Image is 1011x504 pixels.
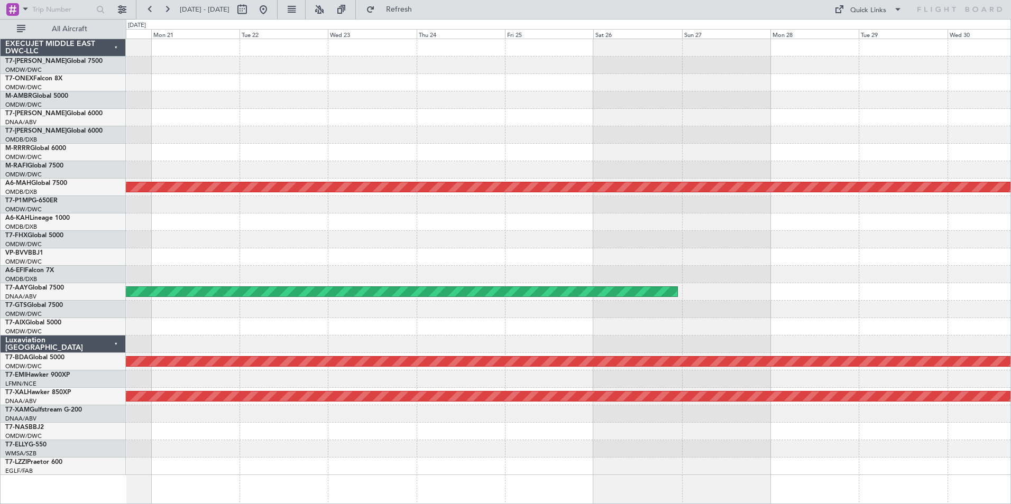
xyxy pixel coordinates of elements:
a: DNAA/ABV [5,293,36,301]
span: T7-XAL [5,389,27,396]
span: M-AMBR [5,93,32,99]
a: OMDW/DWC [5,66,42,74]
span: T7-NAS [5,424,29,431]
span: [DATE] - [DATE] [180,5,229,14]
a: OMDW/DWC [5,362,42,370]
div: Tue 22 [240,29,328,39]
button: Refresh [361,1,425,18]
a: T7-[PERSON_NAME]Global 6000 [5,110,103,117]
a: T7-XALHawker 850XP [5,389,71,396]
div: Tue 29 [859,29,947,39]
a: T7-[PERSON_NAME]Global 6000 [5,128,103,134]
a: VP-BVVBBJ1 [5,250,43,256]
span: T7-[PERSON_NAME] [5,58,67,64]
span: A6-KAH [5,215,30,221]
span: T7-[PERSON_NAME] [5,110,67,117]
span: T7-AAY [5,285,28,291]
span: T7-ELLY [5,442,29,448]
a: T7-AIXGlobal 5000 [5,320,61,326]
a: OMDW/DWC [5,240,42,248]
div: Mon 21 [151,29,240,39]
a: A6-KAHLineage 1000 [5,215,70,221]
a: T7-[PERSON_NAME]Global 7500 [5,58,103,64]
span: T7-[PERSON_NAME] [5,128,67,134]
span: VP-BVV [5,250,28,256]
a: OMDW/DWC [5,171,42,179]
button: Quick Links [829,1,907,18]
a: OMDB/DXB [5,275,37,283]
a: A6-EFIFalcon 7X [5,267,54,274]
a: T7-NASBBJ2 [5,424,44,431]
span: T7-FHX [5,232,27,239]
div: [DATE] [128,21,146,30]
div: Sun 27 [682,29,770,39]
span: T7-P1MP [5,198,32,204]
span: T7-AIX [5,320,25,326]
div: Thu 24 [417,29,505,39]
span: T7-LZZI [5,459,27,465]
a: EGLF/FAB [5,467,33,475]
a: OMDB/DXB [5,223,37,231]
a: OMDW/DWC [5,153,42,161]
a: M-RRRRGlobal 6000 [5,145,66,152]
a: DNAA/ABV [5,397,36,405]
a: T7-AAYGlobal 7500 [5,285,64,291]
span: M-RAFI [5,163,27,169]
a: OMDW/DWC [5,101,42,109]
a: OMDB/DXB [5,136,37,144]
a: OMDW/DWC [5,328,42,335]
span: T7-BDA [5,354,29,361]
a: OMDW/DWC [5,432,42,440]
span: M-RRRR [5,145,30,152]
a: T7-ONEXFalcon 8X [5,76,62,82]
a: WMSA/SZB [5,450,36,458]
span: A6-EFI [5,267,25,274]
div: Fri 25 [505,29,593,39]
span: T7-XAM [5,407,30,413]
a: OMDW/DWC [5,206,42,213]
a: OMDW/DWC [5,310,42,318]
div: Mon 28 [770,29,859,39]
span: T7-GTS [5,302,27,309]
span: All Aircraft [27,25,112,33]
a: T7-EMIHawker 900XP [5,372,70,378]
a: LFMN/NCE [5,380,36,388]
a: T7-P1MPG-650ER [5,198,58,204]
div: Sat 26 [593,29,682,39]
span: A6-MAH [5,180,31,186]
a: T7-LZZIPraetor 600 [5,459,62,465]
input: Trip Number [32,2,93,17]
button: All Aircraft [12,21,115,38]
div: Quick Links [850,5,886,16]
a: T7-ELLYG-550 [5,442,47,448]
a: OMDW/DWC [5,83,42,91]
span: T7-ONEX [5,76,33,82]
span: Refresh [377,6,421,13]
a: OMDW/DWC [5,258,42,266]
div: Wed 23 [328,29,416,39]
a: T7-FHXGlobal 5000 [5,232,63,239]
a: T7-XAMGulfstream G-200 [5,407,82,413]
a: DNAA/ABV [5,415,36,423]
a: A6-MAHGlobal 7500 [5,180,67,186]
a: DNAA/ABV [5,118,36,126]
a: T7-BDAGlobal 5000 [5,354,65,361]
a: T7-GTSGlobal 7500 [5,302,63,309]
span: T7-EMI [5,372,26,378]
a: M-AMBRGlobal 5000 [5,93,68,99]
a: M-RAFIGlobal 7500 [5,163,63,169]
a: OMDB/DXB [5,188,37,196]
